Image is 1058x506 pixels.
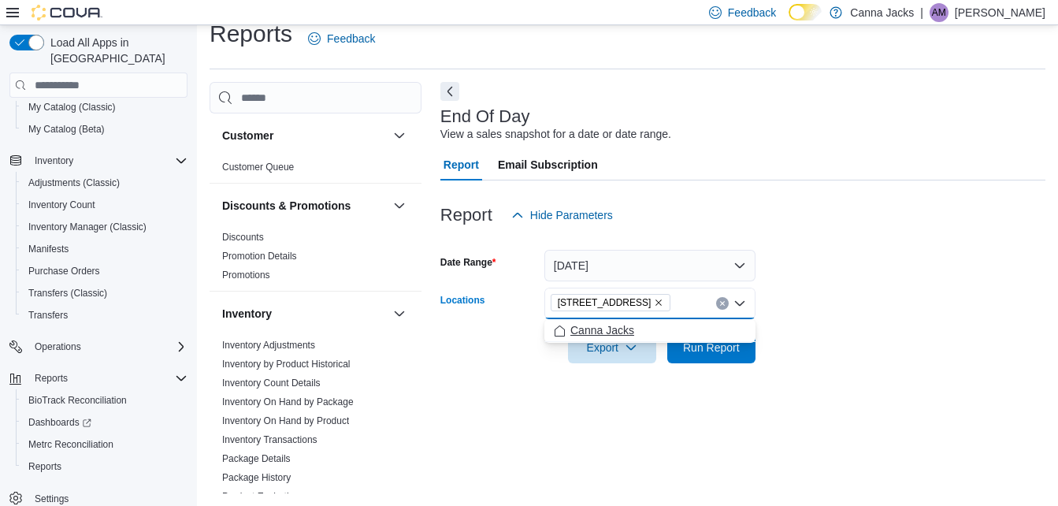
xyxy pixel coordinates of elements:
[210,18,292,50] h1: Reports
[530,207,613,223] span: Hide Parameters
[683,340,740,355] span: Run Report
[22,435,187,454] span: Metrc Reconciliation
[222,471,291,484] span: Package History
[28,460,61,473] span: Reports
[22,120,187,139] span: My Catalog (Beta)
[22,240,187,259] span: Manifests
[222,378,321,389] a: Inventory Count Details
[16,172,194,194] button: Adjustments (Classic)
[558,295,652,311] span: [STREET_ADDRESS]
[302,23,381,54] a: Feedback
[222,434,317,445] a: Inventory Transactions
[28,287,107,300] span: Transfers (Classic)
[28,369,74,388] button: Reports
[16,238,194,260] button: Manifests
[28,337,187,356] span: Operations
[222,270,270,281] a: Promotions
[222,433,317,446] span: Inventory Transactions
[444,149,479,180] span: Report
[222,128,273,143] h3: Customer
[222,128,387,143] button: Customer
[222,306,387,322] button: Inventory
[390,304,409,323] button: Inventory
[222,452,291,465] span: Package Details
[544,319,755,342] div: Choose from the following options
[210,158,421,183] div: Customer
[222,396,354,407] a: Inventory On Hand by Package
[28,309,68,322] span: Transfers
[35,372,68,385] span: Reports
[390,126,409,145] button: Customer
[440,126,671,143] div: View a sales snapshot for a date or date range.
[28,369,187,388] span: Reports
[222,269,270,281] span: Promotions
[789,4,822,20] input: Dark Mode
[28,337,87,356] button: Operations
[16,282,194,304] button: Transfers (Classic)
[16,194,194,216] button: Inventory Count
[222,161,294,173] span: Customer Queue
[28,151,187,170] span: Inventory
[222,415,349,426] a: Inventory On Hand by Product
[16,411,194,433] a: Dashboards
[22,391,133,410] a: BioTrack Reconciliation
[28,265,100,277] span: Purchase Orders
[28,394,127,407] span: BioTrack Reconciliation
[222,306,272,322] h3: Inventory
[28,177,120,189] span: Adjustments (Classic)
[35,493,69,505] span: Settings
[3,367,194,389] button: Reports
[22,98,122,117] a: My Catalog (Classic)
[222,232,264,243] a: Discounts
[28,416,91,429] span: Dashboards
[498,149,598,180] span: Email Subscription
[16,456,194,478] button: Reports
[16,433,194,456] button: Metrc Reconciliation
[390,196,409,215] button: Discounts & Promotions
[505,199,619,231] button: Hide Parameters
[667,332,755,363] button: Run Report
[733,297,746,310] button: Close list of options
[22,435,120,454] a: Metrc Reconciliation
[22,195,187,214] span: Inventory Count
[22,173,187,192] span: Adjustments (Classic)
[728,5,776,20] span: Feedback
[32,5,102,20] img: Cova
[716,297,729,310] button: Clear input
[3,150,194,172] button: Inventory
[22,284,113,303] a: Transfers (Classic)
[654,298,663,307] button: Remove 10001 US Hwy 59 from selection in this group
[577,332,647,363] span: Export
[22,306,187,325] span: Transfers
[210,228,421,291] div: Discounts & Promotions
[222,415,349,427] span: Inventory On Hand by Product
[327,31,375,47] span: Feedback
[222,340,315,351] a: Inventory Adjustments
[16,96,194,118] button: My Catalog (Classic)
[932,3,946,22] span: AM
[222,198,387,214] button: Discounts & Promotions
[222,472,291,483] a: Package History
[22,457,187,476] span: Reports
[3,336,194,358] button: Operations
[22,262,187,281] span: Purchase Orders
[22,218,153,236] a: Inventory Manager (Classic)
[28,101,116,113] span: My Catalog (Classic)
[955,3,1045,22] p: [PERSON_NAME]
[22,284,187,303] span: Transfers (Classic)
[22,98,187,117] span: My Catalog (Classic)
[440,107,530,126] h3: End Of Day
[551,294,671,311] span: 10001 US Hwy 59
[28,123,105,136] span: My Catalog (Beta)
[222,377,321,389] span: Inventory Count Details
[222,396,354,408] span: Inventory On Hand by Package
[22,195,102,214] a: Inventory Count
[22,391,187,410] span: BioTrack Reconciliation
[222,251,297,262] a: Promotion Details
[222,359,351,370] a: Inventory by Product Historical
[22,240,75,259] a: Manifests
[22,457,68,476] a: Reports
[16,260,194,282] button: Purchase Orders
